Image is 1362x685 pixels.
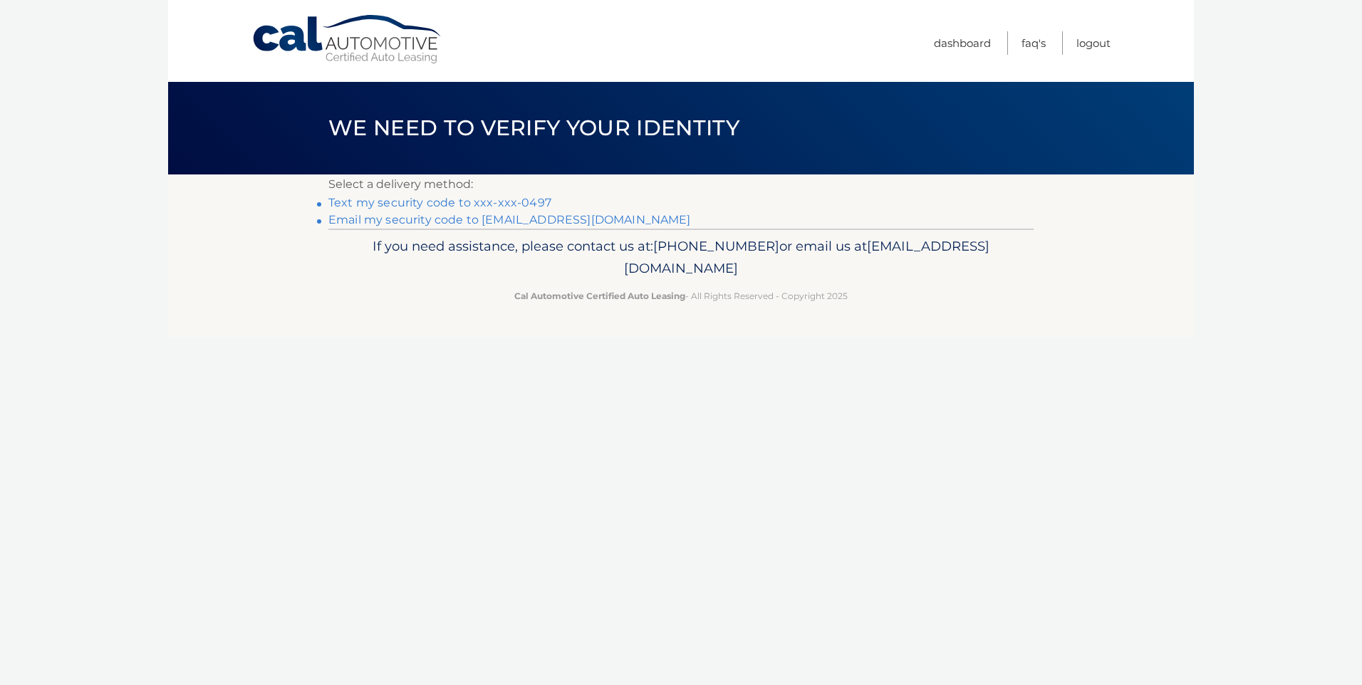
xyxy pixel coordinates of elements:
[328,115,739,141] span: We need to verify your identity
[1076,31,1111,55] a: Logout
[338,235,1024,281] p: If you need assistance, please contact us at: or email us at
[338,288,1024,303] p: - All Rights Reserved - Copyright 2025
[328,174,1034,194] p: Select a delivery method:
[328,196,551,209] a: Text my security code to xxx-xxx-0497
[934,31,991,55] a: Dashboard
[251,14,444,65] a: Cal Automotive
[328,213,691,226] a: Email my security code to [EMAIL_ADDRESS][DOMAIN_NAME]
[653,238,779,254] span: [PHONE_NUMBER]
[1021,31,1046,55] a: FAQ's
[514,291,685,301] strong: Cal Automotive Certified Auto Leasing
